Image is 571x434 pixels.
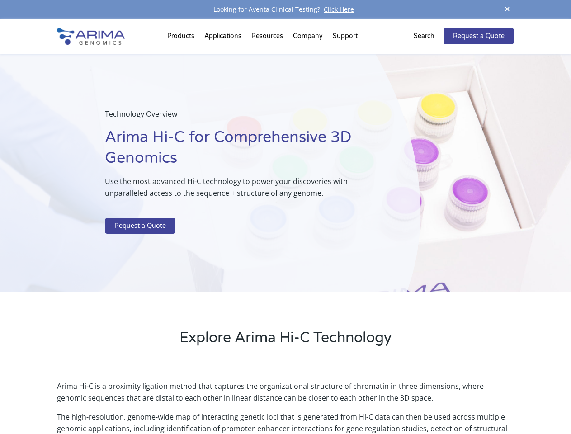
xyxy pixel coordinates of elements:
h1: Arima Hi-C for Comprehensive 3D Genomics [105,127,375,175]
div: Looking for Aventa Clinical Testing? [57,4,514,15]
p: Search [414,30,434,42]
p: Arima Hi-C is a proximity ligation method that captures the organizational structure of chromatin... [57,380,514,411]
p: Use the most advanced Hi-C technology to power your discoveries with unparalleled access to the s... [105,175,375,206]
p: Technology Overview [105,108,375,127]
a: Click Here [320,5,358,14]
a: Request a Quote [444,28,514,44]
h2: Explore Arima Hi-C Technology [57,328,514,355]
img: Arima-Genomics-logo [57,28,125,45]
a: Request a Quote [105,218,175,234]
